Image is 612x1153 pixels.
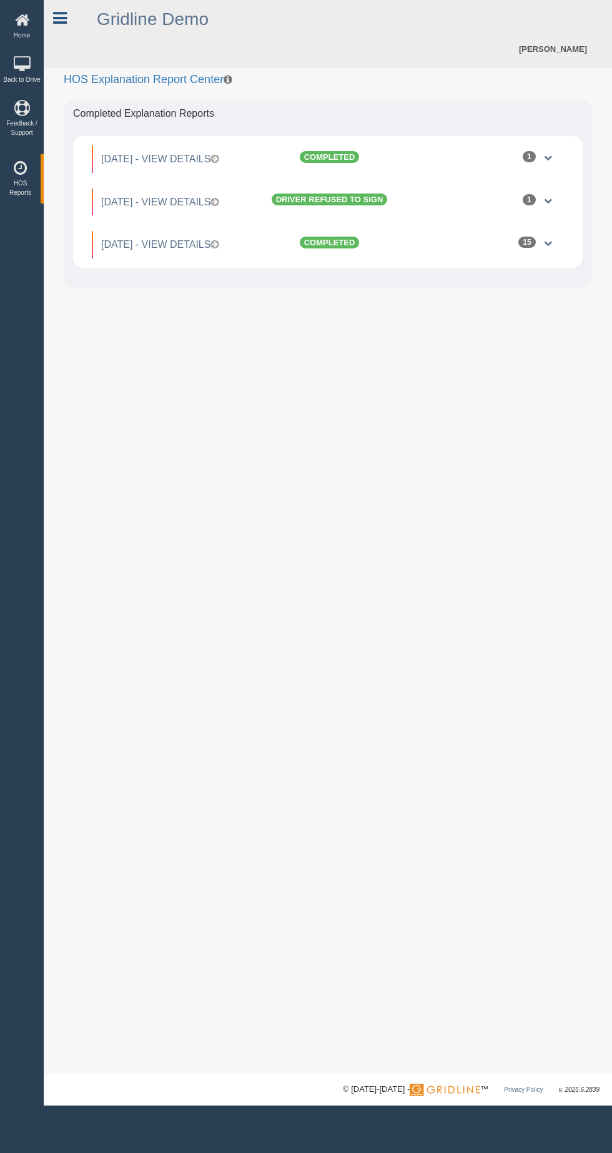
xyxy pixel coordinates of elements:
[101,154,219,164] a: [DATE] - View Details
[64,100,592,127] div: Completed Explanation Reports
[523,194,536,205] div: 1
[410,1084,480,1096] img: Gridline
[343,1083,600,1096] div: © [DATE]-[DATE] - ™
[300,151,360,163] span: Completed
[513,31,593,67] a: [PERSON_NAME]
[101,239,219,250] a: [DATE] - View Details
[559,1086,600,1093] span: v. 2025.6.2839
[97,9,209,29] a: Gridline Demo
[101,197,219,207] a: [DATE] - View Details
[272,194,388,205] span: Driver Refused to Sign
[504,1086,543,1093] a: Privacy Policy
[518,237,535,248] div: 15
[523,151,536,162] div: 1
[300,237,360,248] span: Completed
